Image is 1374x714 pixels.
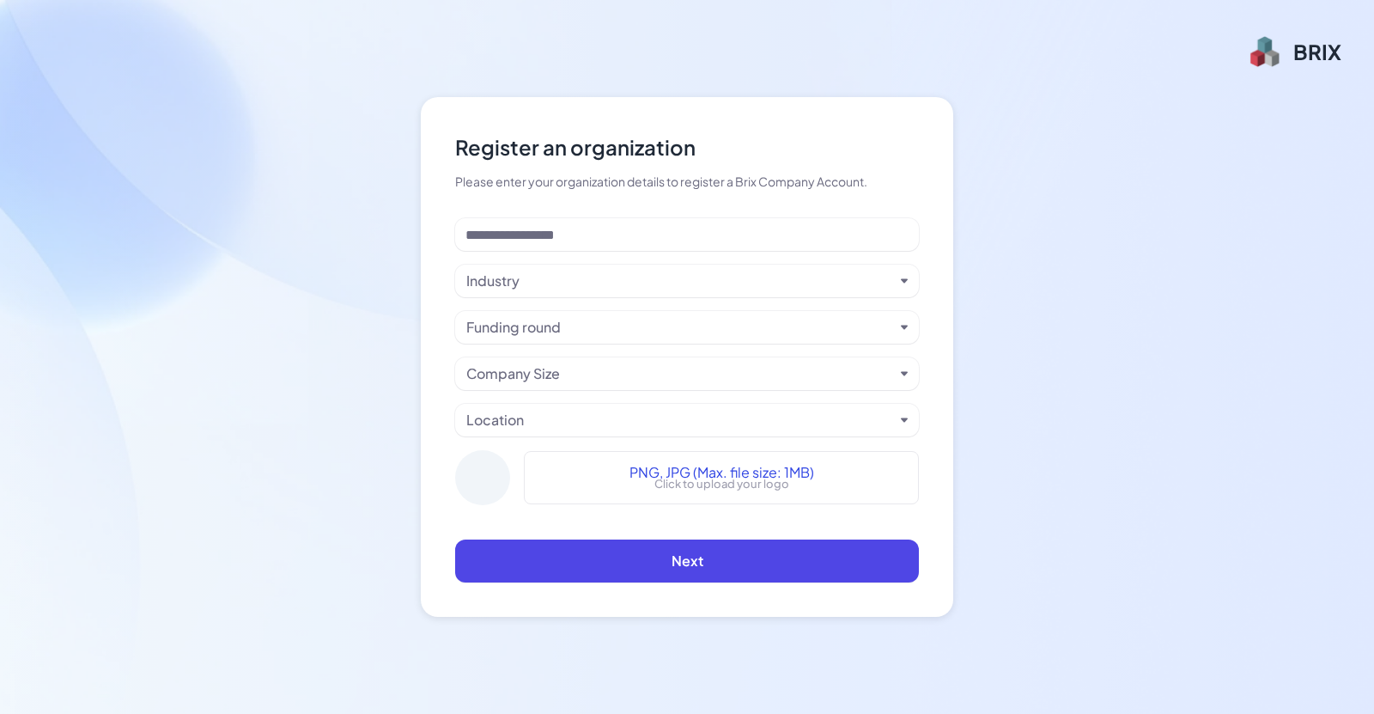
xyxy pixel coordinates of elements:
[466,363,894,384] button: Company Size
[466,317,561,338] div: Funding round
[455,173,919,191] div: Please enter your organization details to register a Brix Company Account.
[455,131,919,162] div: Register an organization
[672,552,703,570] span: Next
[629,462,814,483] span: PNG, JPG (Max. file size: 1MB)
[466,271,894,291] button: Industry
[466,317,894,338] button: Funding round
[455,540,919,583] button: Next
[466,410,524,430] div: Location
[654,476,789,493] p: Click to upload your logo
[1293,38,1341,65] div: BRIX
[466,410,894,430] button: Location
[466,271,520,291] div: Industry
[466,363,560,384] div: Company Size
